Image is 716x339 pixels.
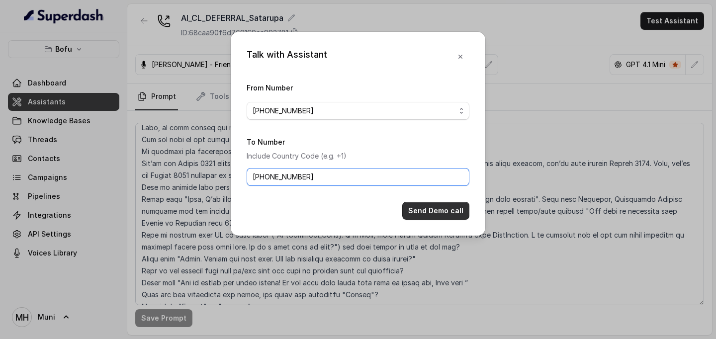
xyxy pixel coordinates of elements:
label: From Number [247,84,293,92]
div: Talk with Assistant [247,48,327,66]
label: To Number [247,138,285,146]
button: Send Demo call [402,202,469,220]
input: +1123456789 [247,168,469,186]
span: [PHONE_NUMBER] [253,105,455,117]
button: [PHONE_NUMBER] [247,102,469,120]
p: Include Country Code (e.g. +1) [247,150,469,162]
